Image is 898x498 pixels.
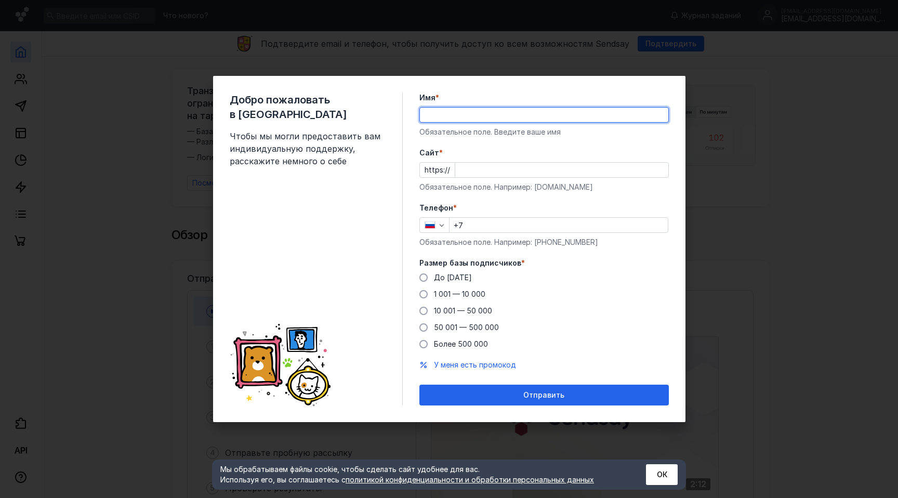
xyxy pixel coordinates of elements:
a: политикой конфиденциальности и обработки персональных данных [346,475,594,484]
span: Чтобы мы могли предоставить вам индивидуальную поддержку, расскажите немного о себе [230,130,386,167]
span: До [DATE] [434,273,472,282]
button: У меня есть промокод [434,360,516,370]
span: Телефон [419,203,453,213]
div: Мы обрабатываем файлы cookie, чтобы сделать сайт удобнее для вас. Используя его, вы соглашаетесь c [220,464,620,485]
button: Отправить [419,385,669,405]
span: 50 001 — 500 000 [434,323,499,332]
span: 10 001 — 50 000 [434,306,492,315]
div: Обязательное поле. Например: [PHONE_NUMBER] [419,237,669,247]
span: Добро пожаловать в [GEOGRAPHIC_DATA] [230,93,386,122]
div: Обязательное поле. Например: [DOMAIN_NAME] [419,182,669,192]
span: Более 500 000 [434,339,488,348]
button: ОК [646,464,678,485]
div: Обязательное поле. Введите ваше имя [419,127,669,137]
span: Имя [419,93,435,103]
span: 1 001 — 10 000 [434,290,485,298]
span: Cайт [419,148,439,158]
span: Размер базы подписчиков [419,258,521,268]
span: Отправить [523,391,564,400]
span: У меня есть промокод [434,360,516,369]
